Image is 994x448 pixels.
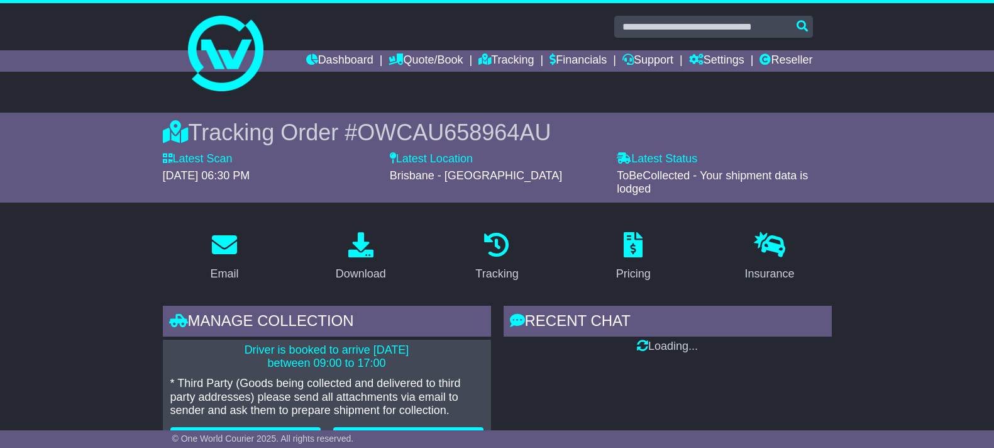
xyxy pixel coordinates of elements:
[689,50,744,72] a: Settings
[475,266,518,283] div: Tracking
[390,169,562,182] span: Brisbane - [GEOGRAPHIC_DATA]
[549,50,607,72] a: Financials
[172,434,354,444] span: © One World Courier 2025. All rights reserved.
[163,152,233,166] label: Latest Scan
[616,266,651,283] div: Pricing
[306,50,373,72] a: Dashboard
[357,120,551,145] span: OWCAU658964AU
[478,50,534,72] a: Tracking
[745,266,795,283] div: Insurance
[163,169,250,182] span: [DATE] 06:30 PM
[504,340,832,354] div: Loading...
[163,306,491,340] div: Manage collection
[737,228,803,287] a: Insurance
[336,266,386,283] div: Download
[622,50,673,72] a: Support
[759,50,812,72] a: Reseller
[170,377,483,418] p: * Third Party (Goods being collected and delivered to third party addresses) please send all atta...
[504,306,832,340] div: RECENT CHAT
[210,266,238,283] div: Email
[617,152,697,166] label: Latest Status
[467,228,526,287] a: Tracking
[617,169,808,196] span: ToBeCollected - Your shipment data is lodged
[328,228,394,287] a: Download
[170,344,483,371] p: Driver is booked to arrive [DATE] between 09:00 to 17:00
[163,119,832,146] div: Tracking Order #
[390,152,473,166] label: Latest Location
[202,228,246,287] a: Email
[389,50,463,72] a: Quote/Book
[608,228,659,287] a: Pricing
